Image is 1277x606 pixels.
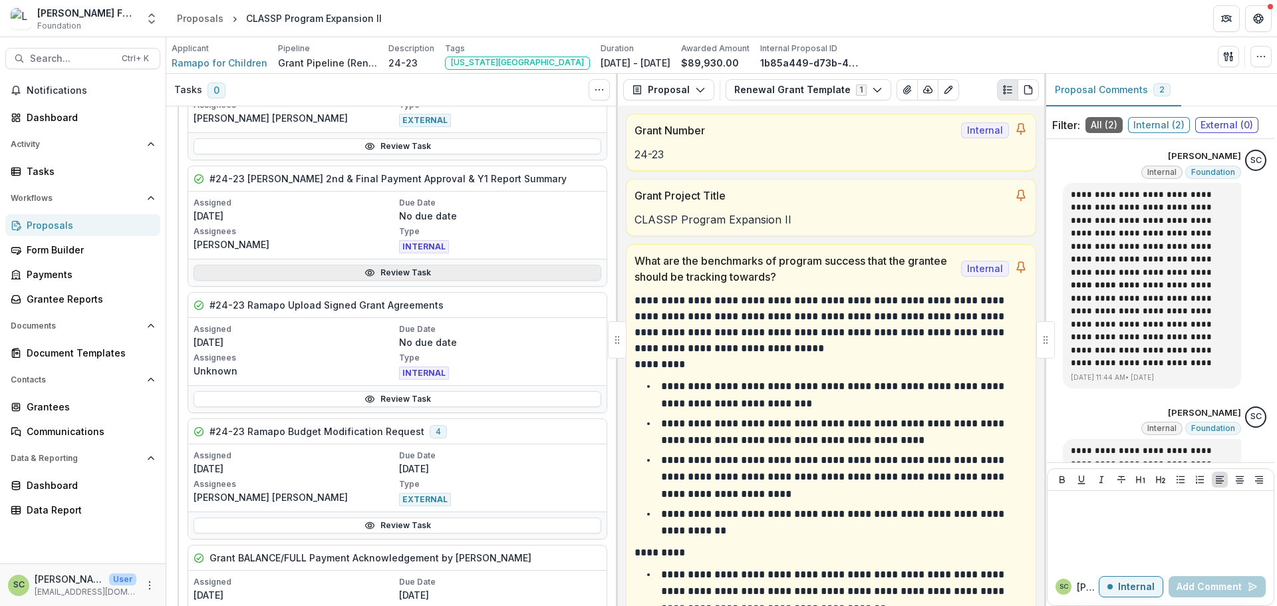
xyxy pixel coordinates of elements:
p: Grant Pipeline (Renewals) [278,56,378,70]
a: Dashboard [5,474,160,496]
nav: breadcrumb [172,9,387,28]
p: [DATE] - [DATE] [601,56,670,70]
button: More [142,577,158,593]
p: [PERSON_NAME] [1168,406,1241,420]
span: 2 [1159,85,1165,94]
a: Review Task [194,518,601,533]
p: Due Date [399,576,602,588]
p: Unknown [194,364,396,378]
button: Underline [1073,472,1089,488]
button: Open Data & Reporting [5,448,160,469]
p: Awarded Amount [681,43,750,55]
p: $89,930.00 [681,56,739,70]
p: Type [399,352,602,364]
p: Assignees [194,352,396,364]
span: Notifications [27,85,155,96]
p: Assigned [194,323,396,335]
div: Ctrl + K [119,51,152,66]
button: Heading 2 [1153,472,1169,488]
span: INTERNAL [399,240,449,253]
button: Search... [5,48,160,69]
p: [DATE] [194,335,396,349]
a: Grant Project TitleCLASSP Program Expansion II [626,179,1036,236]
div: Proposals [177,11,223,25]
p: Due Date [399,450,602,462]
p: [DATE] [399,462,602,476]
p: [PERSON_NAME] [194,237,396,251]
p: [DATE] 11:44 AM • [DATE] [1071,373,1233,382]
span: External ( 0 ) [1195,117,1258,133]
span: Internal [1147,424,1177,433]
button: Notifications [5,80,160,101]
p: No due date [399,335,602,349]
p: [DATE] [194,462,396,476]
button: Proposal [623,79,714,100]
p: Applicant [172,43,209,55]
div: Data Report [27,503,150,517]
span: Contacts [11,375,142,384]
div: [PERSON_NAME] Fund for the Blind [37,6,137,20]
a: Review Task [194,391,601,407]
p: Assigned [194,450,396,462]
span: 4 [430,425,447,438]
span: Search... [30,53,114,65]
p: 24-23 [388,56,418,70]
p: Assigned [194,197,396,209]
span: 0 [208,82,225,98]
button: Align Right [1251,472,1267,488]
button: Bullet List [1173,472,1189,488]
p: [EMAIL_ADDRESS][DOMAIN_NAME] [35,586,136,598]
span: Ramapo for Children [172,56,267,70]
h3: Tasks [174,84,202,96]
button: Edit as form [938,79,959,100]
div: Sandra Ching [1250,412,1262,421]
button: Proposal Comments [1044,74,1181,106]
p: Grant Project Title [635,188,1009,204]
h5: #24-23 Ramapo Budget Modification Request [210,424,424,438]
p: CLASSP Program Expansion II [635,212,1028,227]
p: Grant Number [635,122,956,138]
button: Open Contacts [5,369,160,390]
p: No due date [399,209,602,223]
span: Activity [11,140,142,149]
button: Open entity switcher [142,5,161,32]
a: Grant NumberInternal24-23 [626,114,1036,171]
div: Sandra Ching [13,581,25,589]
div: Sandra Ching [1060,583,1068,590]
button: Plaintext view [997,79,1018,100]
div: Form Builder [27,243,150,257]
p: [DATE] [194,209,396,223]
button: Internal [1099,576,1163,597]
span: Data & Reporting [11,454,142,463]
a: Form Builder [5,239,160,261]
span: Foundation [1191,424,1235,433]
button: Get Help [1245,5,1272,32]
p: Tags [445,43,465,55]
div: Grantee Reports [27,292,150,306]
button: View Attached Files [897,79,918,100]
div: Dashboard [27,110,150,124]
a: Communications [5,420,160,442]
a: Grantees [5,396,160,418]
h5: #24-23 [PERSON_NAME] 2nd & Final Payment Approval & Y1 Report Summary [210,172,567,186]
p: Description [388,43,434,55]
button: Open Activity [5,134,160,155]
div: Communications [27,424,150,438]
button: Align Center [1232,472,1248,488]
span: All ( 2 ) [1085,117,1123,133]
p: Assignees [194,226,396,237]
span: Internal [961,261,1009,277]
div: Proposals [27,218,150,232]
a: Proposals [172,9,229,28]
div: Sandra Ching [1250,156,1262,165]
span: Internal [961,122,1009,138]
button: Ordered List [1192,472,1208,488]
p: Filter: [1052,117,1080,133]
p: [DATE] [194,588,396,602]
p: Assigned [194,576,396,588]
p: User [109,573,136,585]
p: [DATE] [399,588,602,602]
button: Add Comment [1169,576,1266,597]
span: EXTERNAL [399,493,451,506]
p: Due Date [399,197,602,209]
